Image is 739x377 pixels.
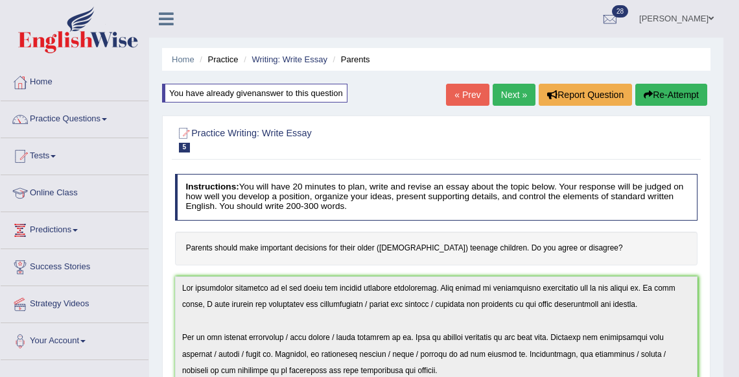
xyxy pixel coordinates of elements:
a: Success Stories [1,249,148,282]
a: « Prev [446,84,489,106]
a: Home [172,55,194,64]
a: Predictions [1,212,148,245]
h4: Parents should make important decisions for their older ([DEMOGRAPHIC_DATA]) teenage children. Do... [175,232,698,265]
a: Next » [493,84,535,106]
a: Writing: Write Essay [252,55,327,64]
button: Report Question [539,84,632,106]
b: Instructions: [185,182,239,191]
a: Your Account [1,323,148,356]
div: You have already given answer to this question [162,84,347,103]
span: 5 [179,143,191,152]
a: Practice Questions [1,101,148,134]
li: Parents [330,53,370,66]
a: Home [1,64,148,97]
button: Re-Attempt [635,84,707,106]
a: Tests [1,138,148,171]
h2: Practice Writing: Write Essay [175,125,499,152]
a: Strategy Videos [1,286,148,319]
li: Practice [196,53,238,66]
a: Online Class [1,175,148,208]
span: 28 [612,5,628,18]
h4: You will have 20 minutes to plan, write and revise an essay about the topic below. Your response ... [175,174,698,221]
